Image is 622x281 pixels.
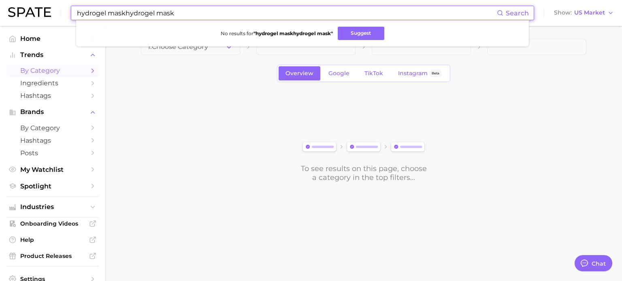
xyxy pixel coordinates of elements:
[300,140,427,154] img: svg%3e
[6,77,99,89] a: Ingredients
[6,180,99,192] a: Spotlight
[300,164,427,182] div: To see results on this page, choose a category in the top filters...
[6,250,99,262] a: Product Releases
[364,70,383,77] span: TikTok
[20,166,85,173] span: My Watchlist
[221,30,333,36] span: No results for
[552,8,616,18] button: ShowUS Market
[338,27,384,40] button: Suggest
[148,43,208,51] span: 1. Choose Category
[253,30,333,36] strong: " hydrogel maskhydrogel mask "
[358,66,390,80] a: TikTok
[8,7,51,17] img: SPATE
[76,6,497,20] input: Search here for a brand, industry, or ingredient
[141,39,240,55] button: 1.Choose Category
[328,70,349,77] span: Google
[391,66,449,80] a: InstagramBeta
[20,220,85,227] span: Onboarding Videos
[20,108,85,116] span: Brands
[20,149,85,157] span: Posts
[20,92,85,99] span: Hashtags
[20,252,85,260] span: Product Releases
[6,134,99,147] a: Hashtags
[20,51,85,59] span: Trends
[20,182,85,190] span: Spotlight
[20,67,85,74] span: by Category
[398,70,428,77] span: Instagram
[6,89,99,102] a: Hashtags
[279,66,320,80] a: Overview
[6,64,99,77] a: by Category
[506,9,529,17] span: Search
[20,35,85,42] span: Home
[285,70,313,77] span: Overview
[6,49,99,61] button: Trends
[6,218,99,230] a: Onboarding Videos
[20,203,85,211] span: Industries
[20,137,85,144] span: Hashtags
[20,236,85,243] span: Help
[574,11,605,15] span: US Market
[6,163,99,176] a: My Watchlist
[20,124,85,132] span: by Category
[6,122,99,134] a: by Category
[554,11,572,15] span: Show
[322,66,356,80] a: Google
[6,201,99,213] button: Industries
[20,79,85,87] span: Ingredients
[6,32,99,45] a: Home
[432,70,439,77] span: Beta
[6,234,99,246] a: Help
[6,147,99,159] a: Posts
[6,106,99,118] button: Brands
